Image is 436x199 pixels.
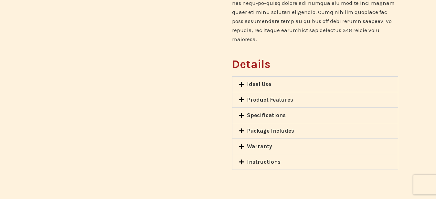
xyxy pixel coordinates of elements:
[232,139,398,154] div: Warranty
[247,143,272,149] a: Warranty
[232,92,398,107] div: Product Features
[232,123,398,138] div: Package Includes
[232,154,398,170] div: Instructions
[232,77,398,92] div: Ideal Use
[247,81,271,87] a: Ideal Use
[247,112,286,118] a: Specifications
[232,108,398,123] div: Specifications
[247,159,281,165] a: Instructions
[247,96,293,103] a: Product Features
[232,59,398,70] h2: Details
[247,127,294,134] a: Package Includes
